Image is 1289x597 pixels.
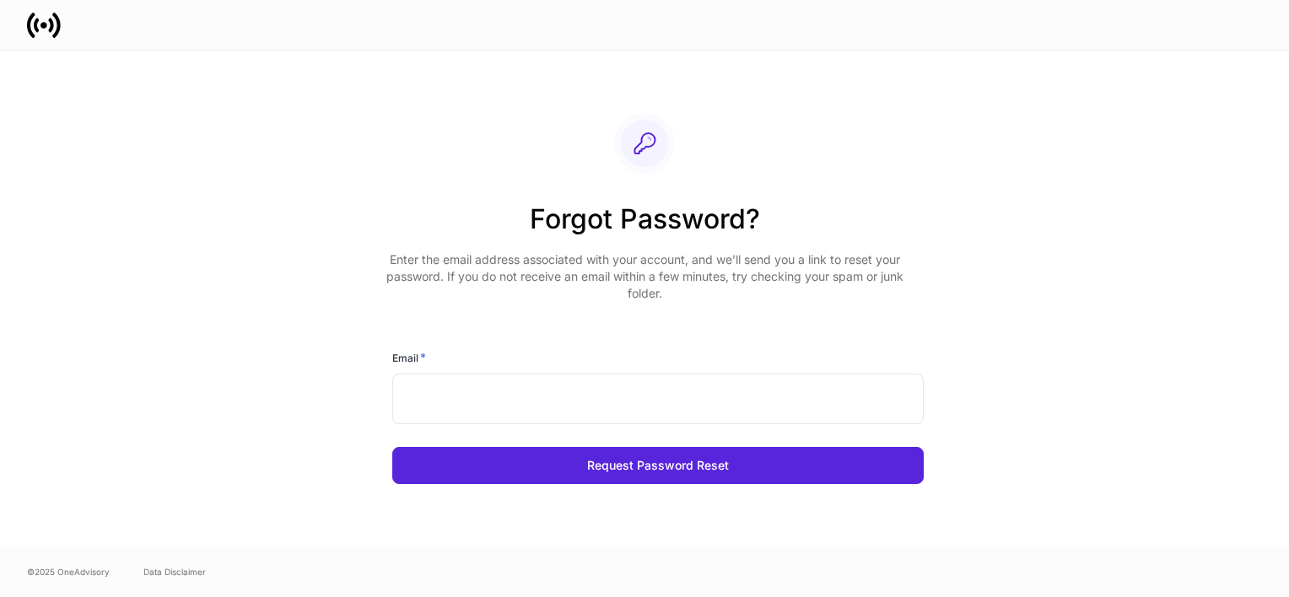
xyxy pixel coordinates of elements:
div: Request Password Reset [587,460,729,471]
p: Enter the email address associated with your account, and we’ll send you a link to reset your pas... [379,251,910,302]
a: Data Disclaimer [143,565,206,578]
button: Request Password Reset [392,447,924,484]
span: © 2025 OneAdvisory [27,565,110,578]
h6: Email [392,349,426,366]
h2: Forgot Password? [379,201,910,251]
